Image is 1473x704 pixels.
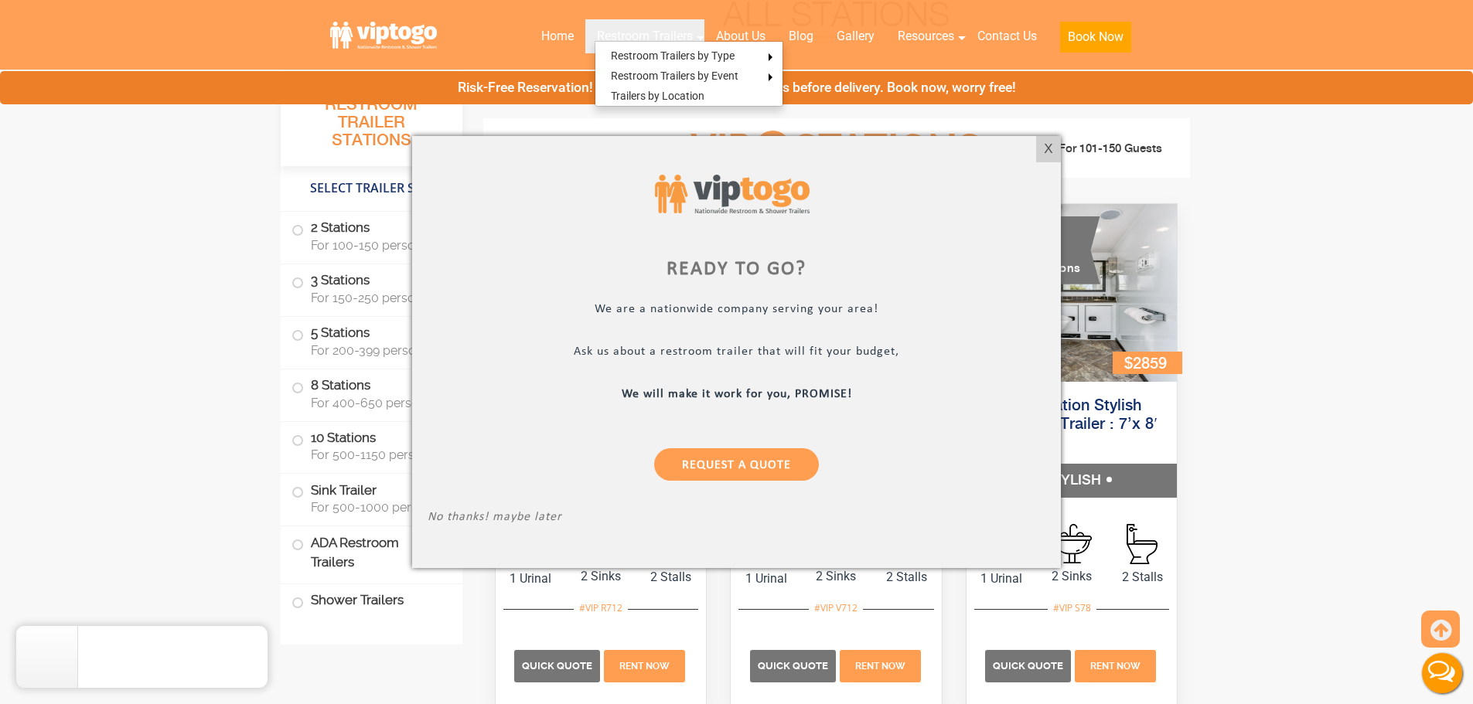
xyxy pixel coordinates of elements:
[622,388,852,400] b: We will make it work for you, PROMISE!
[428,510,1045,528] p: No thanks! maybe later
[655,175,810,214] img: viptogo logo
[428,345,1045,362] p: Ask us about a restroom trailer that will fit your budget,
[654,448,819,481] a: Request a Quote
[428,302,1045,320] p: We are a nationwide company serving your area!
[1411,642,1473,704] button: Live Chat
[1036,136,1060,162] div: X
[428,260,1045,279] div: Ready to go?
